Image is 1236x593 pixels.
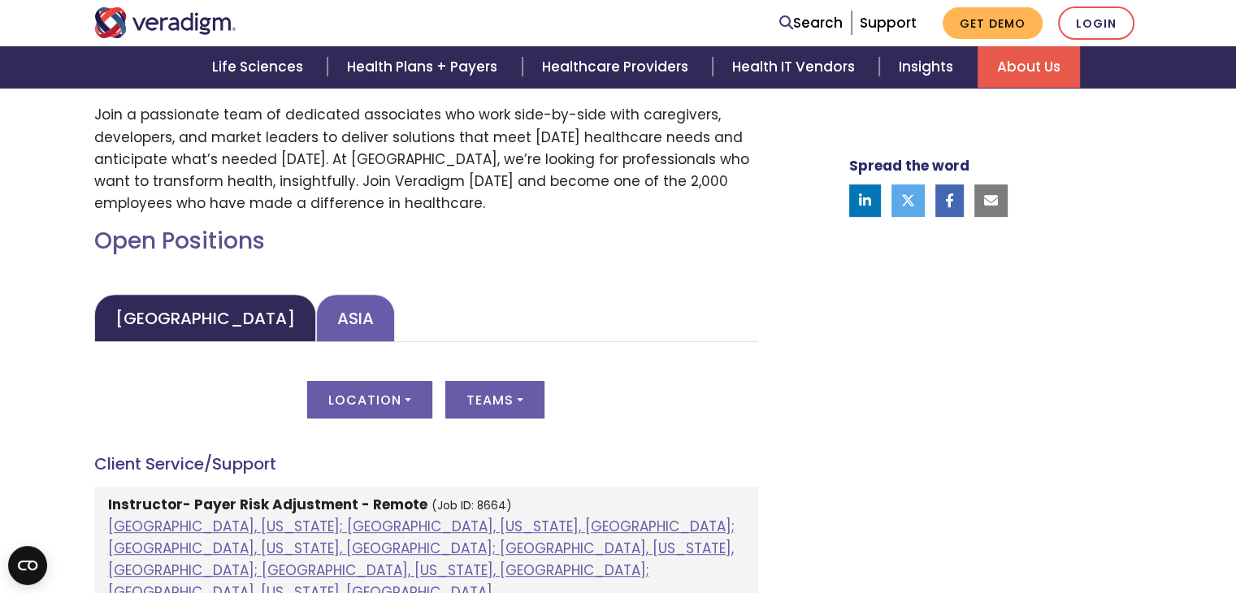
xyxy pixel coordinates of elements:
[713,46,879,88] a: Health IT Vendors
[316,294,395,342] a: Asia
[94,227,758,255] h2: Open Positions
[8,546,47,585] button: Open CMP widget
[94,104,758,214] p: Join a passionate team of dedicated associates who work side-by-side with caregivers, developers,...
[860,13,917,32] a: Support
[943,7,1043,39] a: Get Demo
[108,495,427,514] strong: Instructor- Payer Risk Adjustment - Remote
[1058,6,1134,40] a: Login
[193,46,327,88] a: Life Sciences
[307,381,432,418] button: Location
[523,46,713,88] a: Healthcare Providers
[879,46,978,88] a: Insights
[327,46,522,88] a: Health Plans + Payers
[432,498,512,513] small: (Job ID: 8664)
[94,294,316,342] a: [GEOGRAPHIC_DATA]
[978,46,1080,88] a: About Us
[849,156,969,175] strong: Spread the word
[779,12,843,34] a: Search
[445,381,544,418] button: Teams
[94,454,758,474] h4: Client Service/Support
[94,7,236,38] img: Veradigm logo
